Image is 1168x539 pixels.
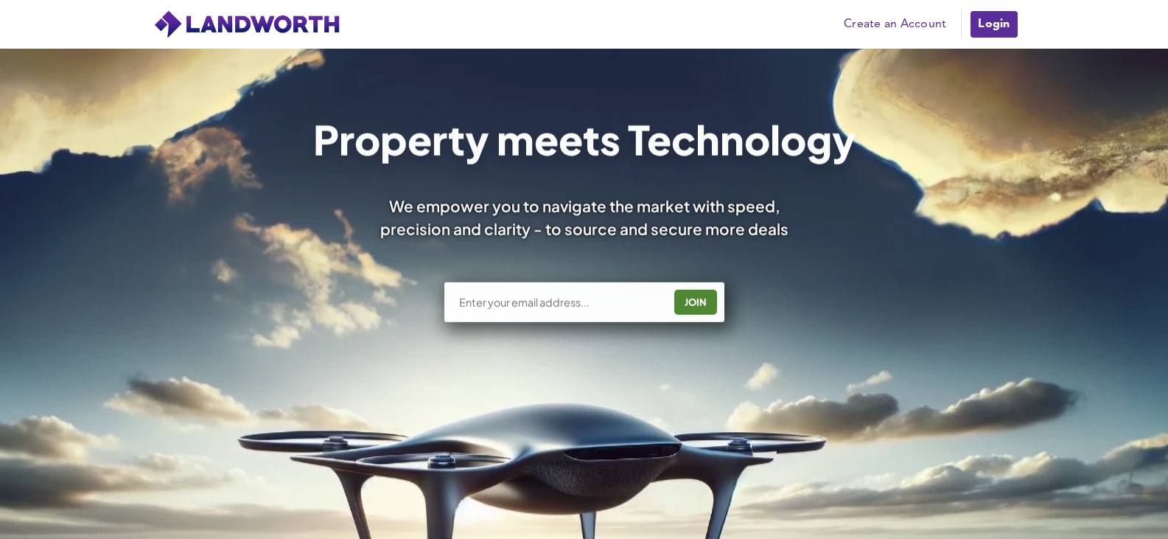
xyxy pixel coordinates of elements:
[679,291,713,314] div: JOIN
[969,10,1018,39] a: Login
[674,290,717,315] button: JOIN
[360,195,808,240] div: We empower you to navigate the market with speed, precision and clarity - to source and secure mo...
[458,295,663,310] input: Enter your email address...
[312,119,856,159] h1: Property meets Technology
[836,13,954,35] a: Create an Account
